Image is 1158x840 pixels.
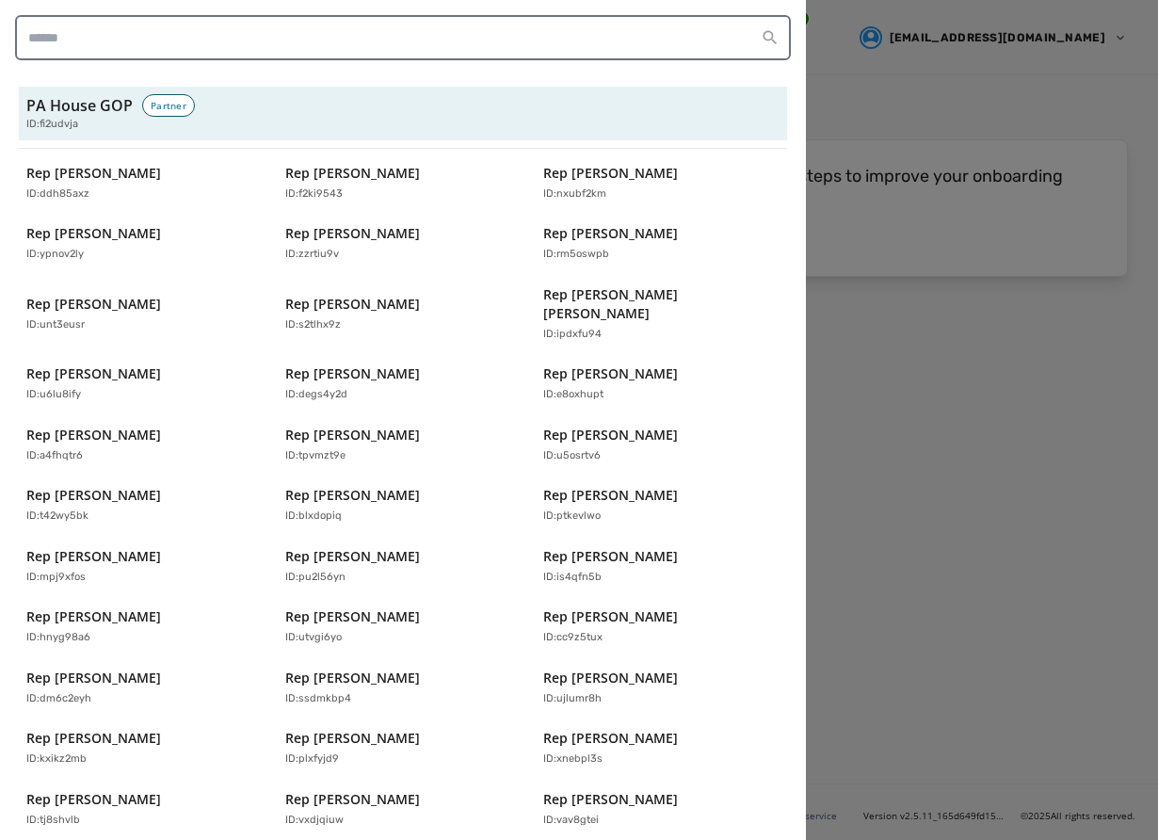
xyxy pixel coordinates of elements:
p: Rep [PERSON_NAME] [543,607,678,626]
p: Rep [PERSON_NAME] [285,669,420,687]
p: ID: e8oxhupt [543,387,603,403]
button: Rep [PERSON_NAME]ID:s2tlhx9z [278,278,529,350]
p: Rep [PERSON_NAME] [26,486,161,505]
p: ID: t42wy5bk [26,509,88,525]
button: Rep [PERSON_NAME]ID:vav8gtei [536,783,787,836]
p: ID: unt3eusr [26,317,85,333]
p: Rep [PERSON_NAME] [285,164,420,183]
button: Rep [PERSON_NAME]ID:zzrtiu9v [278,217,529,270]
p: ID: vav8gtei [543,813,599,829]
button: Rep [PERSON_NAME]ID:unt3eusr [19,278,270,350]
p: ID: zzrtiu9v [285,247,339,263]
button: Rep [PERSON_NAME]ID:ddh85axz [19,156,270,210]
button: Rep [PERSON_NAME]ID:hnyg98a6 [19,600,270,654]
p: Rep [PERSON_NAME] [PERSON_NAME] [543,285,761,323]
button: Rep [PERSON_NAME]ID:nxubf2km [536,156,787,210]
button: Rep [PERSON_NAME]ID:u5osrtv6 [536,418,787,472]
p: ID: ujlumr8h [543,691,602,707]
p: Rep [PERSON_NAME] [26,224,161,243]
p: ID: cc9z5tux [543,630,603,646]
p: ID: mpj9xfos [26,570,86,586]
p: Rep [PERSON_NAME] [543,669,678,687]
button: Rep [PERSON_NAME]ID:a4fhqtr6 [19,418,270,472]
p: ID: xnebpl3s [543,751,603,767]
p: Rep [PERSON_NAME] [543,790,678,809]
p: Rep [PERSON_NAME] [543,729,678,748]
p: ID: u5osrtv6 [543,448,601,464]
p: ID: hnyg98a6 [26,630,90,646]
button: Rep [PERSON_NAME]ID:dm6c2eyh [19,661,270,715]
button: Rep [PERSON_NAME]ID:utvgi6yo [278,600,529,654]
button: PA House GOPPartnerID:fi2udvja [19,87,787,140]
button: Rep [PERSON_NAME]ID:f2ki9543 [278,156,529,210]
p: ID: vxdjqiuw [285,813,344,829]
p: Rep [PERSON_NAME] [26,364,161,383]
button: Rep [PERSON_NAME]ID:mpj9xfos [19,540,270,593]
span: ID: fi2udvja [26,117,78,133]
p: ID: plxfyjd9 [285,751,339,767]
p: Rep [PERSON_NAME] [26,729,161,748]
p: ID: kxikz2mb [26,751,87,767]
button: Rep [PERSON_NAME]ID:tpvmzt9e [278,418,529,472]
p: ID: f2ki9543 [285,186,343,202]
p: ID: a4fhqtr6 [26,448,83,464]
button: Rep [PERSON_NAME]ID:ypnov2ly [19,217,270,270]
button: Rep [PERSON_NAME]ID:u6lu8ify [19,357,270,411]
button: Rep [PERSON_NAME]ID:ssdmkbp4 [278,661,529,715]
p: ID: is4qfn5b [543,570,602,586]
p: ID: ssdmkbp4 [285,691,351,707]
p: Rep [PERSON_NAME] [26,295,161,314]
p: Rep [PERSON_NAME] [285,790,420,809]
div: Partner [142,94,195,117]
p: Rep [PERSON_NAME] [543,224,678,243]
p: ID: tpvmzt9e [285,448,346,464]
button: Rep [PERSON_NAME]ID:blxdopiq [278,478,529,532]
button: Rep [PERSON_NAME]ID:tj8shvlb [19,783,270,836]
button: Rep [PERSON_NAME] [PERSON_NAME]ID:ipdxfu94 [536,278,787,350]
p: Rep [PERSON_NAME] [543,547,678,566]
p: Rep [PERSON_NAME] [285,729,420,748]
p: ID: degs4y2d [285,387,347,403]
button: Rep [PERSON_NAME]ID:e8oxhupt [536,357,787,411]
button: Rep [PERSON_NAME]ID:cc9z5tux [536,600,787,654]
p: Rep [PERSON_NAME] [26,790,161,809]
p: Rep [PERSON_NAME] [285,224,420,243]
p: Rep [PERSON_NAME] [285,295,420,314]
p: ID: pu2l56yn [285,570,346,586]
button: Rep [PERSON_NAME]ID:pu2l56yn [278,540,529,593]
p: ID: ypnov2ly [26,247,84,263]
h3: PA House GOP [26,94,133,117]
p: Rep [PERSON_NAME] [26,669,161,687]
button: Rep [PERSON_NAME]ID:is4qfn5b [536,540,787,593]
p: ID: s2tlhx9z [285,317,341,333]
p: ID: rm5oswpb [543,247,609,263]
p: Rep [PERSON_NAME] [543,164,678,183]
p: ID: u6lu8ify [26,387,81,403]
p: Rep [PERSON_NAME] [285,486,420,505]
p: Rep [PERSON_NAME] [26,607,161,626]
p: ID: dm6c2eyh [26,691,91,707]
p: Rep [PERSON_NAME] [543,364,678,383]
button: Rep [PERSON_NAME]ID:vxdjqiuw [278,783,529,836]
p: Rep [PERSON_NAME] [285,607,420,626]
p: Rep [PERSON_NAME] [26,426,161,444]
p: ID: ddh85axz [26,186,89,202]
button: Rep [PERSON_NAME]ID:degs4y2d [278,357,529,411]
p: ID: blxdopiq [285,509,342,525]
p: ID: tj8shvlb [26,813,80,829]
p: Rep [PERSON_NAME] [285,426,420,444]
button: Rep [PERSON_NAME]ID:rm5oswpb [536,217,787,270]
p: Rep [PERSON_NAME] [285,364,420,383]
p: ID: utvgi6yo [285,630,342,646]
button: Rep [PERSON_NAME]ID:plxfyjd9 [278,721,529,775]
p: ID: ipdxfu94 [543,327,602,343]
p: ID: nxubf2km [543,186,606,202]
p: Rep [PERSON_NAME] [543,486,678,505]
p: Rep [PERSON_NAME] [26,547,161,566]
button: Rep [PERSON_NAME]ID:ujlumr8h [536,661,787,715]
p: ID: ptkevlwo [543,509,601,525]
button: Rep [PERSON_NAME]ID:t42wy5bk [19,478,270,532]
button: Rep [PERSON_NAME]ID:kxikz2mb [19,721,270,775]
button: Rep [PERSON_NAME]ID:xnebpl3s [536,721,787,775]
p: Rep [PERSON_NAME] [26,164,161,183]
